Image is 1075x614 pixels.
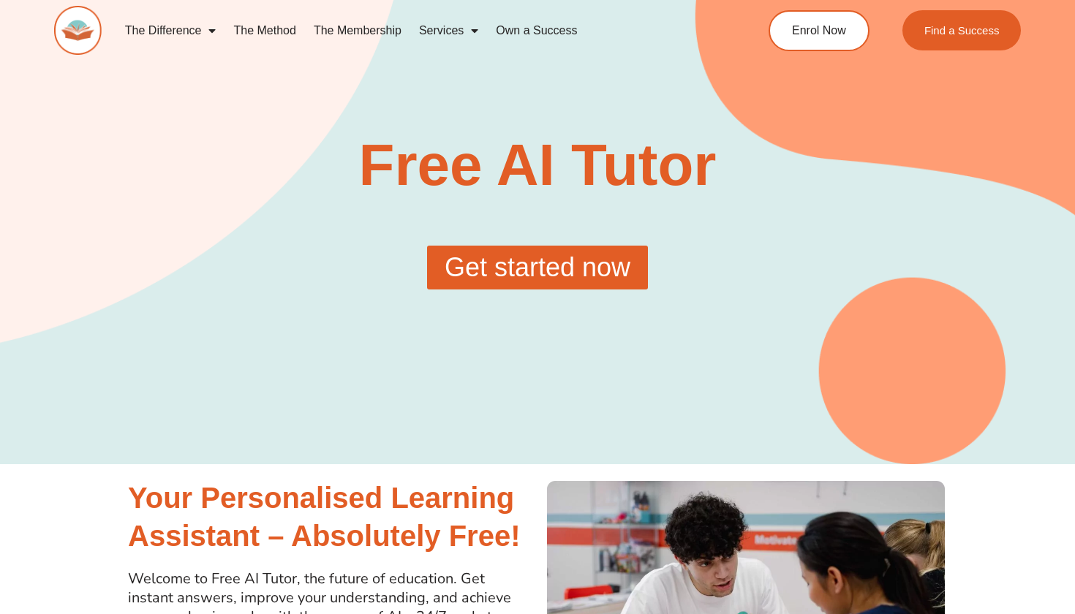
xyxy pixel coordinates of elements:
a: Get started now [427,246,648,289]
a: The Difference [116,14,225,48]
span: Enrol Now [792,25,846,37]
a: Enrol Now [769,10,870,51]
a: Own a Success [487,14,586,48]
h1: Free AI Tutor [293,136,783,194]
a: The Membership [305,14,410,48]
span: Find a Success [924,25,1000,36]
a: Find a Success [902,10,1022,50]
nav: Menu [116,14,714,48]
span: Get started now [445,254,630,281]
h2: Your Personalised Learning Assistant – Absolutely Free! [128,479,530,555]
a: The Method [225,14,304,48]
a: Services [410,14,487,48]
